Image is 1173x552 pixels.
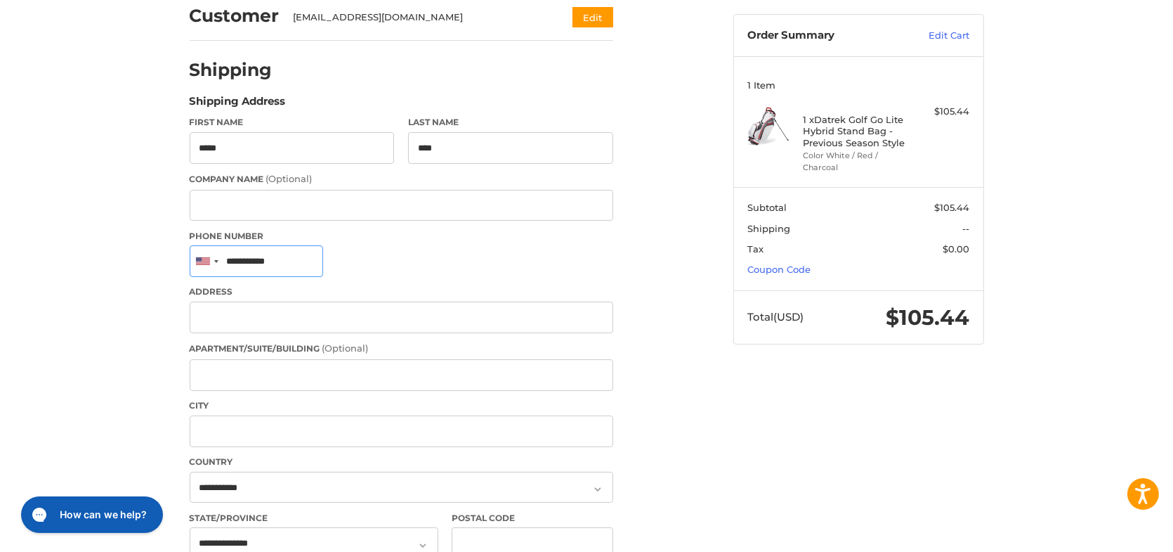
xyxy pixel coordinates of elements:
small: (Optional) [266,173,313,184]
h3: Order Summary [747,29,898,43]
a: Coupon Code [747,264,811,275]
span: $105.44 [934,202,969,213]
span: Subtotal [747,202,787,213]
button: Edit [572,7,613,27]
div: United States: +1 [190,246,223,276]
label: Address [190,285,613,298]
span: -- [962,223,969,234]
small: (Optional) [322,342,369,354]
span: Tax [747,243,764,255]
h4: 1 x Datrek Golf Go Lite Hybrid Stand Bag - Previous Season Style [803,114,910,148]
label: Phone Number [190,230,613,243]
iframe: Gorgias live chat messenger [14,492,167,538]
label: First Name [190,116,395,129]
h2: Customer [190,5,280,27]
legend: Shipping Address [190,94,286,116]
label: Postal Code [452,512,613,525]
label: Apartment/Suite/Building [190,342,613,356]
span: Total (USD) [747,310,804,323]
span: $0.00 [943,243,969,255]
label: Company Name [190,172,613,186]
label: Country [190,456,613,468]
h2: Shipping [190,59,273,81]
label: State/Province [190,512,438,525]
span: $105.44 [886,304,969,330]
label: City [190,399,613,412]
a: Edit Cart [898,29,969,43]
label: Last Name [408,116,613,129]
li: Color White / Red / Charcoal [803,150,910,173]
h3: 1 Item [747,79,969,91]
div: [EMAIL_ADDRESS][DOMAIN_NAME] [293,11,545,25]
div: $105.44 [914,105,969,119]
span: Shipping [747,223,790,234]
iframe: Google Customer Reviews [1057,514,1173,552]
